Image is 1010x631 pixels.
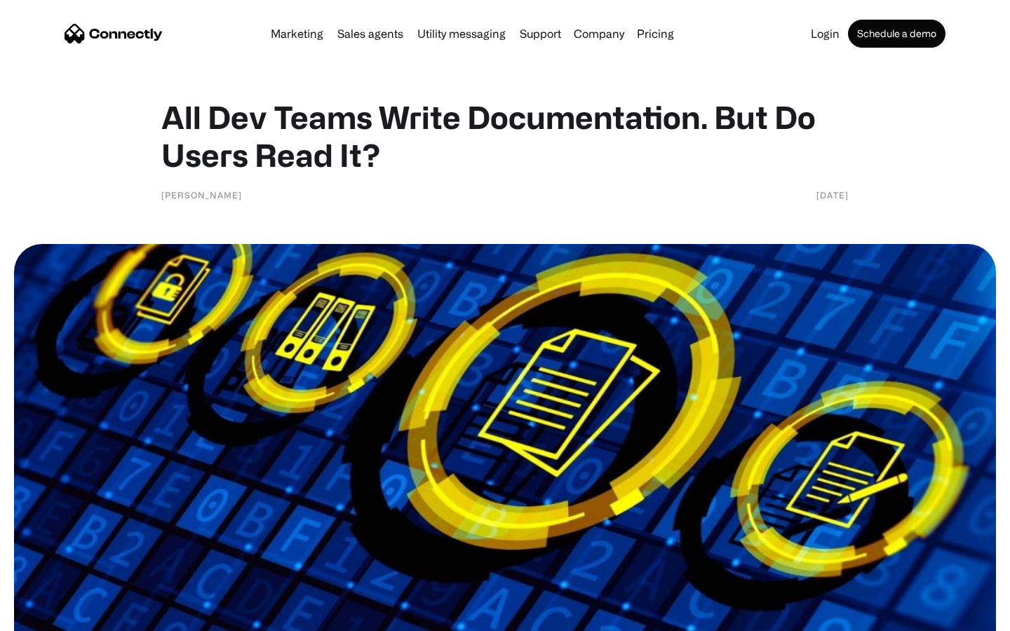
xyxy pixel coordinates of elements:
[848,20,945,48] a: Schedule a demo
[631,28,680,39] a: Pricing
[161,98,849,174] h1: All Dev Teams Write Documentation. But Do Users Read It?
[412,28,511,39] a: Utility messaging
[805,28,845,39] a: Login
[14,606,84,626] aside: Language selected: English
[816,188,849,202] div: [DATE]
[332,28,409,39] a: Sales agents
[574,24,624,43] div: Company
[514,28,567,39] a: Support
[161,188,242,202] div: [PERSON_NAME]
[28,606,84,626] ul: Language list
[265,28,329,39] a: Marketing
